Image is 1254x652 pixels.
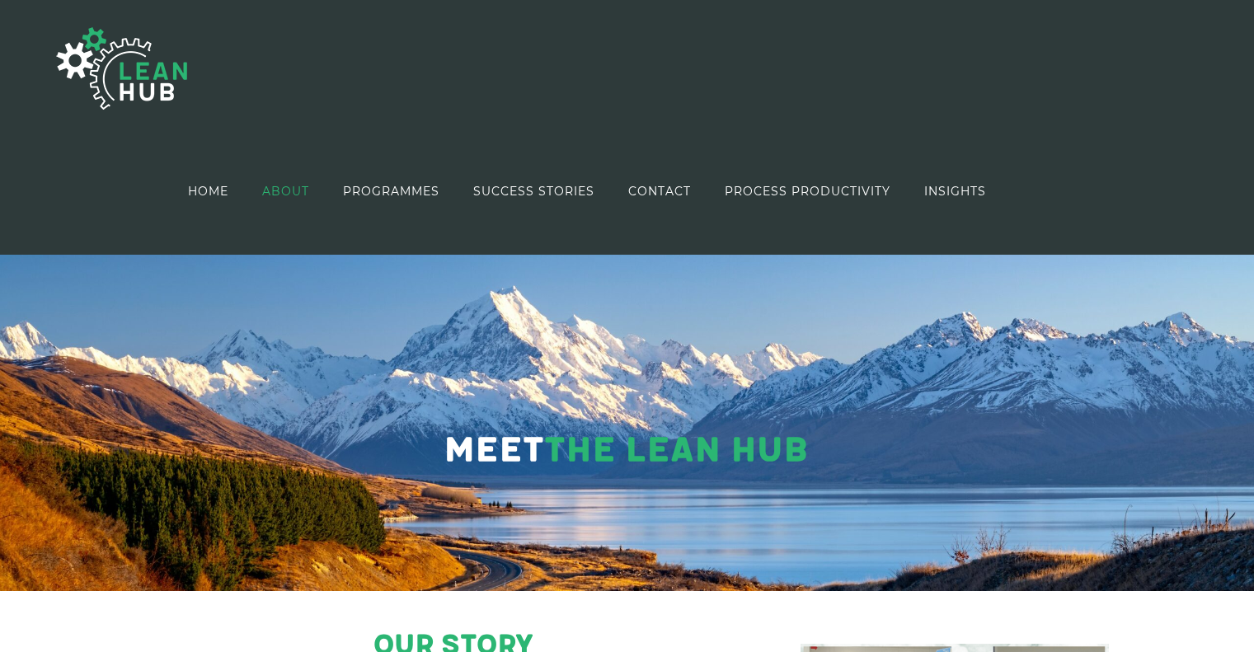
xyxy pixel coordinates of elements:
[262,143,309,238] a: ABOUT
[725,143,890,238] a: PROCESS PRODUCTIVITY
[188,143,228,238] a: HOME
[628,143,691,238] a: CONTACT
[444,429,544,471] span: Meet
[262,185,309,197] span: ABOUT
[343,143,439,238] a: PROGRAMMES
[544,429,807,471] span: The Lean Hub
[188,143,986,238] nav: Main Menu
[725,185,890,197] span: PROCESS PRODUCTIVITY
[40,10,204,127] img: The Lean Hub | Optimising productivity with Lean Logo
[188,185,228,197] span: HOME
[924,185,986,197] span: INSIGHTS
[343,185,439,197] span: PROGRAMMES
[924,143,986,238] a: INSIGHTS
[628,185,691,197] span: CONTACT
[473,143,594,238] a: SUCCESS STORIES
[473,185,594,197] span: SUCCESS STORIES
